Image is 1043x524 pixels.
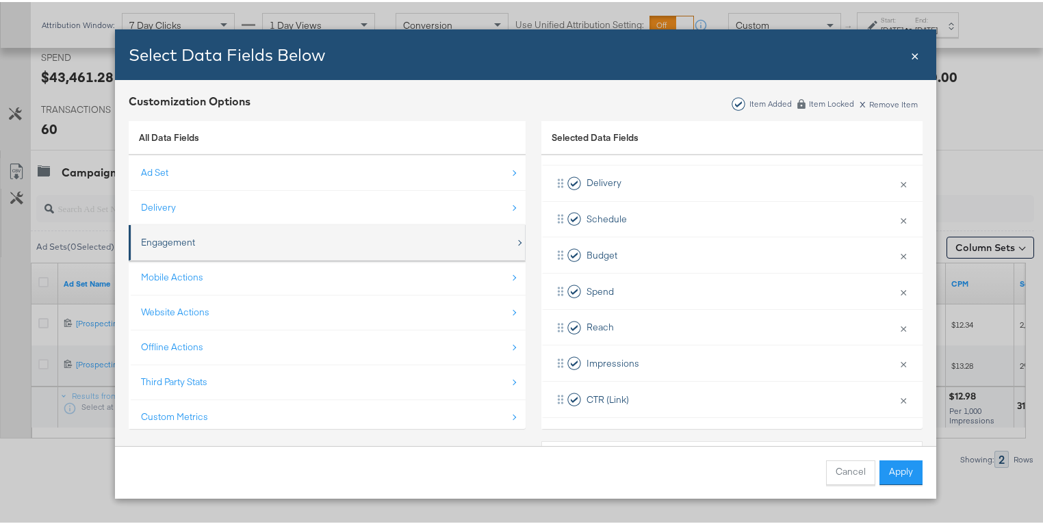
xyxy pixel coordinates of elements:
[587,174,621,187] span: Delivery
[587,247,617,260] span: Budget
[859,96,918,107] div: Remove Item
[894,275,912,304] button: ×
[587,319,614,332] span: Reach
[894,167,912,196] button: ×
[894,419,912,448] button: ×
[879,458,923,483] button: Apply
[860,93,866,108] span: x
[139,129,199,142] span: All Data Fields
[808,97,855,107] div: Item Locked
[141,234,195,247] div: Engagement
[129,42,325,63] span: Select Data Fields Below
[587,391,629,404] span: CTR (Link)
[587,355,639,368] span: Impressions
[894,239,912,267] button: ×
[129,92,250,107] div: Customization Options
[552,129,639,148] span: Selected Data Fields
[141,304,209,317] div: Website Actions
[141,374,207,387] div: Third Party Stats
[141,408,208,421] div: Custom Metrics
[749,97,793,107] div: Item Added
[587,211,627,224] span: Schedule
[141,199,176,212] div: Delivery
[894,311,912,340] button: ×
[911,43,919,62] span: ×
[115,27,936,497] div: Bulk Add Locations Modal
[587,283,614,296] span: Spend
[894,203,912,232] button: ×
[141,269,203,282] div: Mobile Actions
[141,339,203,352] div: Offline Actions
[826,458,875,483] button: Cancel
[911,43,919,63] div: Close
[141,164,168,177] div: Ad Set
[894,347,912,376] button: ×
[894,383,912,412] button: ×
